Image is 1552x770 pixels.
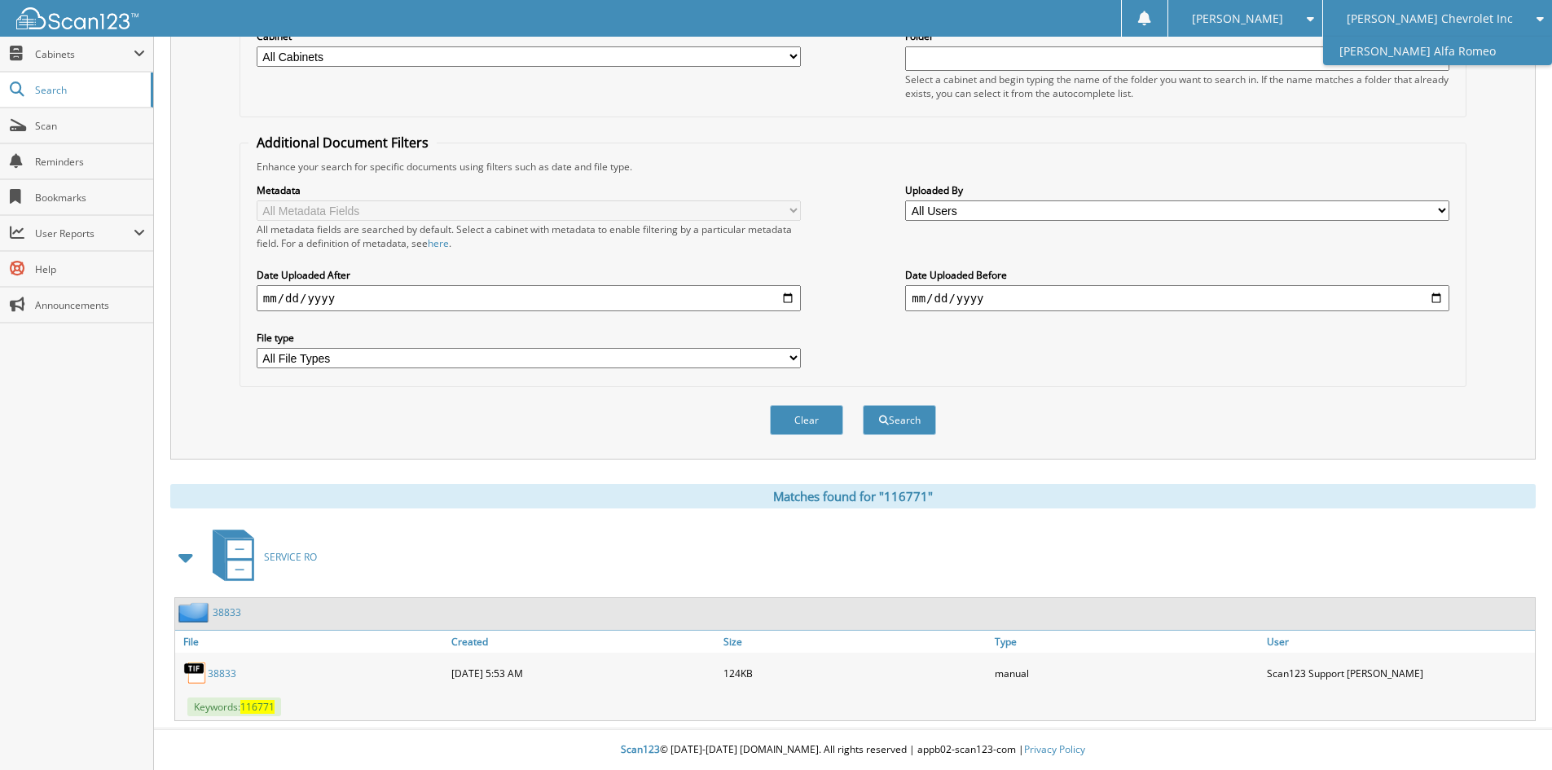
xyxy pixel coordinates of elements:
[863,405,936,435] button: Search
[35,262,145,276] span: Help
[257,222,801,250] div: All metadata fields are searched by default. Select a cabinet with metadata to enable filtering b...
[178,602,213,623] img: folder2.png
[621,742,660,756] span: Scan123
[991,631,1263,653] a: Type
[203,525,317,589] a: SERVICE RO
[35,83,143,97] span: Search
[257,285,801,311] input: start
[905,73,1449,100] div: Select a cabinet and begin typing the name of the folder you want to search in. If the name match...
[905,268,1449,282] label: Date Uploaded Before
[35,191,145,205] span: Bookmarks
[905,285,1449,311] input: end
[257,183,801,197] label: Metadata
[154,730,1552,770] div: © [DATE]-[DATE] [DOMAIN_NAME]. All rights reserved | appb02-scan123-com |
[447,657,719,689] div: [DATE] 5:53 AM
[447,631,719,653] a: Created
[35,47,134,61] span: Cabinets
[170,484,1536,508] div: Matches found for "116771"
[257,268,801,282] label: Date Uploaded After
[1263,631,1535,653] a: User
[35,119,145,133] span: Scan
[991,657,1263,689] div: manual
[1192,14,1283,24] span: [PERSON_NAME]
[35,227,134,240] span: User Reports
[248,160,1457,174] div: Enhance your search for specific documents using filters such as date and file type.
[1323,37,1552,65] a: [PERSON_NAME] Alfa Romeo
[428,236,449,250] a: here
[240,700,275,714] span: 116771
[35,298,145,312] span: Announcements
[1347,14,1513,24] span: [PERSON_NAME] Chevrolet Inc
[213,605,241,619] a: 38833
[1263,657,1535,689] div: Scan123 Support [PERSON_NAME]
[264,550,317,564] span: SERVICE RO
[770,405,843,435] button: Clear
[175,631,447,653] a: File
[719,631,991,653] a: Size
[208,667,236,680] a: 38833
[35,155,145,169] span: Reminders
[183,661,208,685] img: TIF.png
[248,134,437,152] legend: Additional Document Filters
[719,657,991,689] div: 124KB
[187,697,281,716] span: Keywords:
[16,7,138,29] img: scan123-logo-white.svg
[257,331,801,345] label: File type
[905,183,1449,197] label: Uploaded By
[1024,742,1085,756] a: Privacy Policy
